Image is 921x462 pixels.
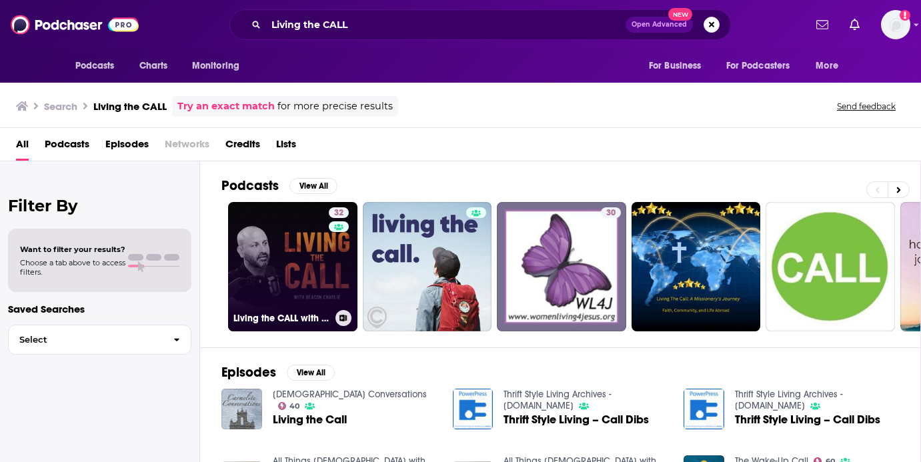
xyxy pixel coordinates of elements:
[20,258,125,277] span: Choose a tab above to access filters.
[649,57,702,75] span: For Business
[287,365,335,381] button: View All
[289,178,337,194] button: View All
[632,21,687,28] span: Open Advanced
[228,202,357,331] a: 32Living the CALL with [PERSON_NAME]
[229,9,731,40] div: Search podcasts, credits, & more...
[8,196,191,215] h2: Filter By
[735,414,880,425] a: Thrift Style Living – Call Dibs
[192,57,239,75] span: Monitoring
[273,414,347,425] a: Living the Call
[504,414,649,425] a: Thrift Style Living – Call Dibs
[606,207,616,220] span: 30
[718,53,810,79] button: open menu
[131,53,176,79] a: Charts
[105,133,149,161] a: Episodes
[20,245,125,254] span: Want to filter your results?
[626,17,693,33] button: Open AdvancedNew
[276,133,296,161] a: Lists
[453,389,494,429] img: Thrift Style Living – Call Dibs
[684,389,724,429] img: Thrift Style Living – Call Dibs
[266,14,626,35] input: Search podcasts, credits, & more...
[165,133,209,161] span: Networks
[221,389,262,429] img: Living the Call
[225,133,260,161] a: Credits
[601,207,621,218] a: 30
[183,53,257,79] button: open menu
[334,207,343,220] span: 32
[844,13,865,36] a: Show notifications dropdown
[45,133,89,161] a: Podcasts
[497,202,626,331] a: 30
[289,403,299,409] span: 40
[9,335,163,344] span: Select
[329,207,349,218] a: 32
[900,10,910,21] svg: Add a profile image
[273,389,427,400] a: Carmelite Conversations
[816,57,838,75] span: More
[668,8,692,21] span: New
[221,177,337,194] a: PodcastsView All
[221,364,276,381] h2: Episodes
[881,10,910,39] span: Logged in as antonettefrontgate
[833,101,900,112] button: Send feedback
[504,389,612,411] a: Thrift Style Living Archives - WebTalkRadio.net
[278,402,300,410] a: 40
[640,53,718,79] button: open menu
[881,10,910,39] img: User Profile
[233,313,330,324] h3: Living the CALL with [PERSON_NAME]
[735,389,843,411] a: Thrift Style Living Archives - WebTalkRadio.net
[8,325,191,355] button: Select
[66,53,132,79] button: open menu
[806,53,855,79] button: open menu
[139,57,168,75] span: Charts
[16,133,29,161] a: All
[221,364,335,381] a: EpisodesView All
[811,13,834,36] a: Show notifications dropdown
[11,12,139,37] img: Podchaser - Follow, Share and Rate Podcasts
[75,57,115,75] span: Podcasts
[93,100,167,113] h3: Living the CALL
[44,100,77,113] h3: Search
[881,10,910,39] button: Show profile menu
[277,99,393,114] span: for more precise results
[177,99,275,114] a: Try an exact match
[726,57,790,75] span: For Podcasters
[8,303,191,315] p: Saved Searches
[221,177,279,194] h2: Podcasts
